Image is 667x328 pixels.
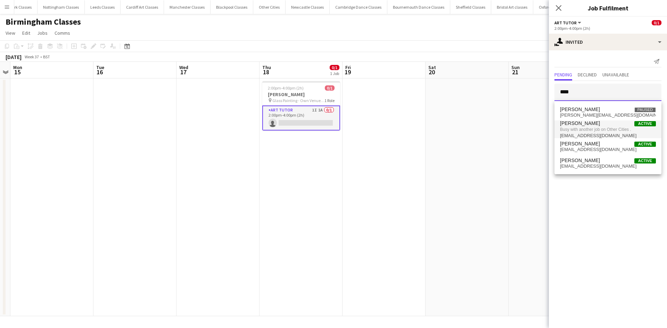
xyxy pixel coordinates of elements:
span: 1 Role [324,98,335,103]
span: Active [634,142,656,147]
span: 0/1 [330,65,339,70]
span: Declined [578,72,597,77]
span: gary_back@hotmail.co.uk [560,112,656,118]
div: Invited [549,34,667,50]
button: York Classes [5,0,38,14]
app-card-role: Art Tutor1I1A0/12:00pm-4:00pm (2h) [262,106,340,131]
span: Wed [179,64,188,70]
span: Gary Izzard [560,120,600,126]
div: 2:00pm-4:00pm (2h) [554,26,661,31]
span: 0/1 [325,85,335,91]
span: Sun [511,64,520,70]
span: Gary Stokes [560,158,600,163]
a: Edit [19,28,33,37]
span: garyjstokes@yahoo.co.uk [560,163,656,169]
span: 20 [427,68,436,76]
button: Blackpool Classes [211,0,253,14]
a: View [3,28,18,37]
span: Thu [262,64,271,70]
span: Active [634,158,656,163]
span: Week 37 [23,54,40,59]
button: Manchester Classes [164,0,211,14]
span: Busy with another job on Other Cities . [560,126,656,133]
button: Oxford Classes [533,0,570,14]
span: Pending [554,72,572,77]
div: 1 Job [330,71,339,76]
span: 18 [261,68,271,76]
button: Newcastle Classes [286,0,330,14]
app-job-card: 2:00pm-4:00pm (2h)0/1[PERSON_NAME] Glass Painting - Own Venue -B3 2JR1 RoleArt Tutor1I1A0/12:00pm... [262,81,340,131]
span: View [6,30,15,36]
span: 17 [178,68,188,76]
span: Edit [22,30,30,36]
button: Art Tutor [554,20,582,25]
h3: Job Fulfilment [549,3,667,12]
h1: Birmingham Classes [6,17,81,27]
span: Sat [428,64,436,70]
span: garyizzard@blueyonder.co.uk [560,133,656,138]
span: Mon [13,64,22,70]
span: 21 [510,68,520,76]
h3: [PERSON_NAME] [262,91,340,98]
button: Other Cities [253,0,286,14]
a: Jobs [34,28,50,37]
span: Glass Painting - Own Venue -B3 2JR [272,98,324,103]
span: 0/1 [652,20,661,25]
span: Tue [96,64,104,70]
button: Bristol Art classes [491,0,533,14]
button: Cambridge Dance Classes [330,0,387,14]
span: Active [634,121,656,126]
span: Gary Perry [560,141,600,147]
span: 16 [95,68,104,76]
span: Art Tutor [554,20,577,25]
div: BST [43,54,50,59]
span: Jobs [37,30,48,36]
button: Bournemouth Dance Classes [387,0,450,14]
span: gdpfreelanceservicesltd@yahoo.com [560,147,656,152]
span: 15 [12,68,22,76]
div: [DATE] [6,53,22,60]
span: Fri [345,64,351,70]
span: Comms [55,30,70,36]
button: Sheffield Classes [450,0,491,14]
button: Leeds Classes [85,0,121,14]
span: Gary Back [560,107,600,112]
span: 19 [344,68,351,76]
a: Comms [52,28,73,37]
span: Unavailable [602,72,629,77]
span: Paused [634,107,656,112]
button: Cardiff Art Classes [121,0,164,14]
span: 2:00pm-4:00pm (2h) [268,85,304,91]
button: Nottingham Classes [38,0,85,14]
